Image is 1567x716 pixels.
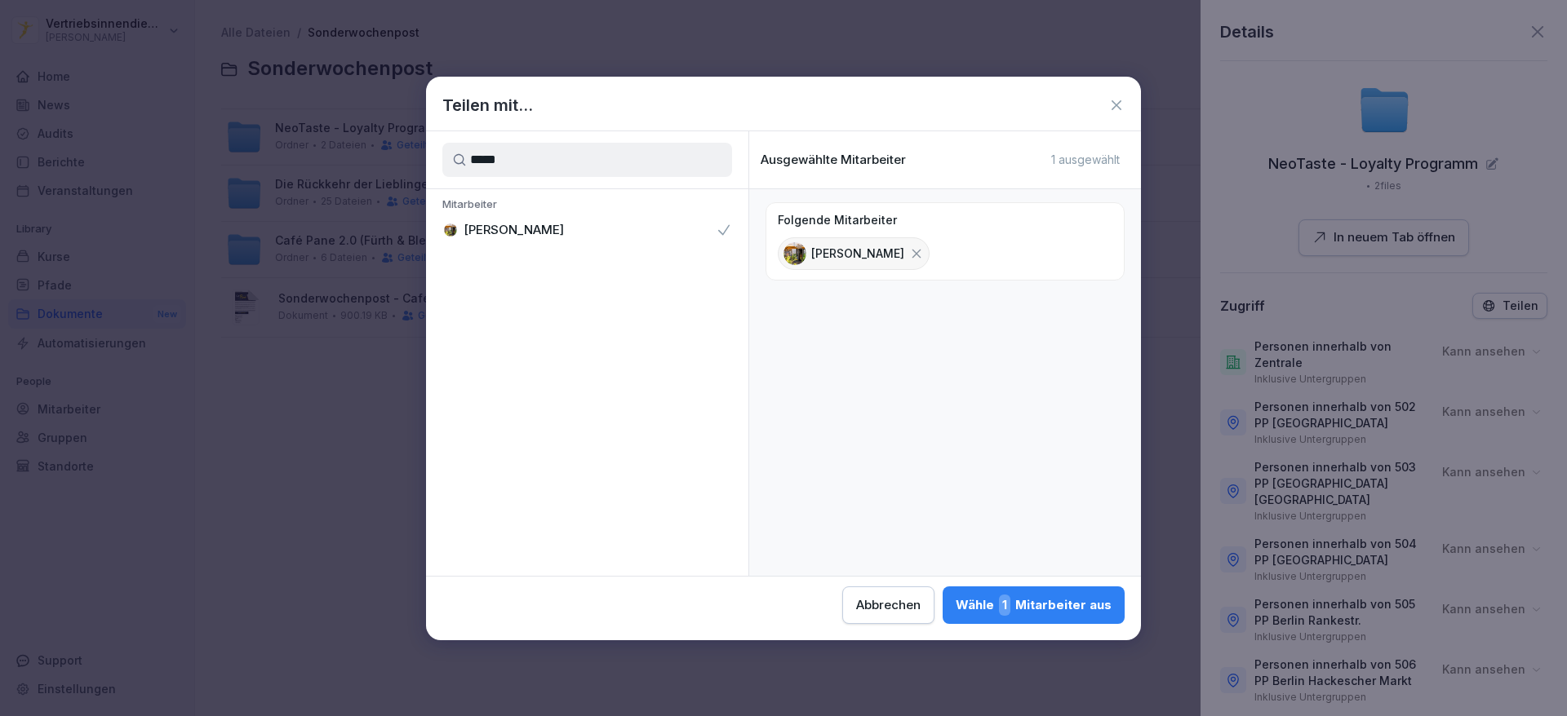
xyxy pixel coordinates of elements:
p: Mitarbeiter [426,197,748,215]
button: Abbrechen [842,586,934,624]
p: Ausgewählte Mitarbeiter [761,152,906,167]
div: Wähle Mitarbeiter aus [956,594,1112,616]
p: 1 ausgewählt [1051,152,1120,167]
p: [PERSON_NAME] [464,222,564,238]
h1: Teilen mit... [442,93,533,117]
button: Wähle1Mitarbeiter aus [943,586,1125,624]
div: Abbrechen [856,596,921,614]
span: 1 [999,594,1010,616]
img: ahtvx1qdgs31qf7oeejj87mb.png [783,242,806,265]
p: [PERSON_NAME] [811,245,904,262]
p: Folgende Mitarbeiter [778,213,897,228]
img: ahtvx1qdgs31qf7oeejj87mb.png [444,223,457,236]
